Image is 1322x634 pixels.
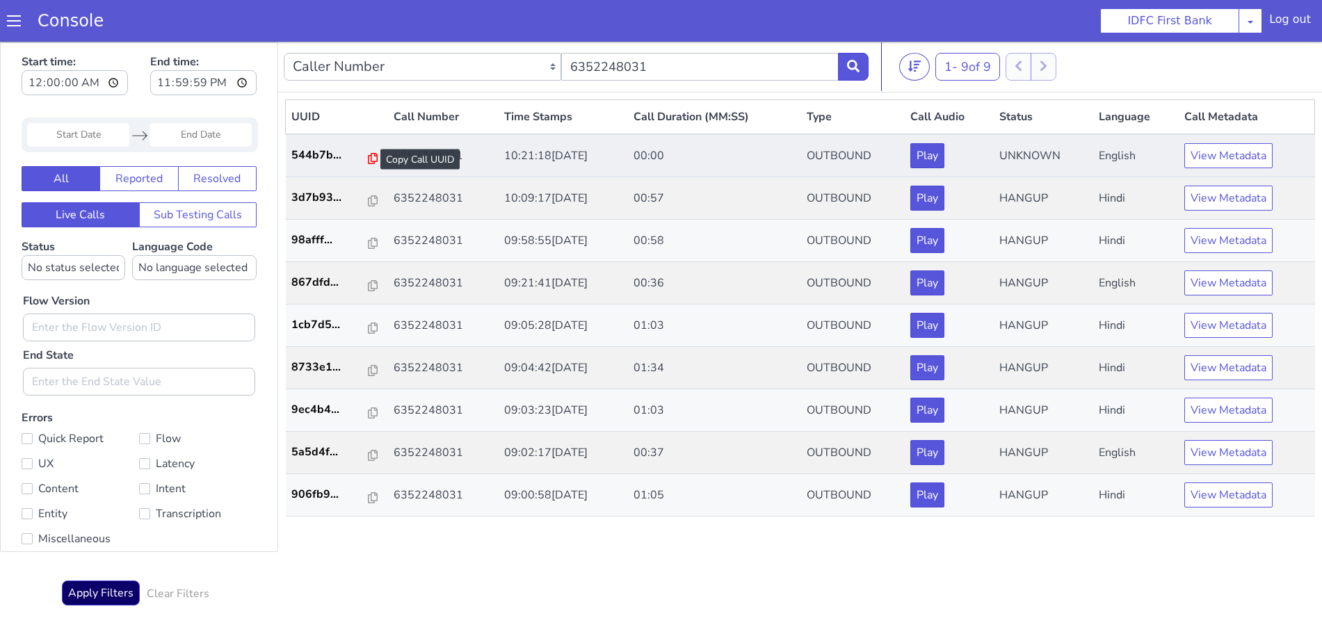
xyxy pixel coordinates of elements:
[139,462,257,482] label: Transcription
[910,271,944,296] button: Play
[499,220,628,263] td: 09:21:41[DATE]
[388,348,499,390] td: 6352248031
[147,546,209,559] h6: Clear Filters
[178,124,257,149] button: Resolved
[801,432,905,475] td: OUTBOUND
[139,387,257,407] label: Flow
[1093,305,1179,348] td: Hindi
[910,314,944,339] button: Play
[994,92,1093,136] td: UNKNOWN
[801,92,905,136] td: OUTBOUND
[291,232,369,249] p: 867dfd...
[1179,58,1315,93] th: Call Metadata
[291,275,383,291] a: 1cb7d5...
[1093,220,1179,263] td: English
[499,178,628,220] td: 09:58:55[DATE]
[291,105,369,122] p: 544b7b...
[628,263,801,305] td: 01:03
[628,220,801,263] td: 00:36
[910,101,944,127] button: Play
[1184,186,1273,211] button: View Metadata
[150,8,257,58] label: End time:
[388,220,499,263] td: 6352248031
[961,17,991,33] span: 9 of 9
[291,105,383,122] a: 544b7b...
[388,92,499,136] td: 6352248031
[628,432,801,475] td: 01:05
[22,124,100,149] button: All
[1093,348,1179,390] td: Hindi
[291,444,369,461] p: 906fb9...
[291,147,383,164] a: 3d7b93...
[910,356,944,381] button: Play
[388,136,499,178] td: 6352248031
[910,441,944,466] button: Play
[628,178,801,220] td: 00:58
[139,161,257,186] button: Sub Testing Calls
[150,29,257,54] input: End time:
[1093,263,1179,305] td: Hindi
[291,147,369,164] p: 3d7b93...
[801,136,905,178] td: OUTBOUND
[22,161,140,186] button: Live Calls
[994,305,1093,348] td: HANGUP
[139,412,257,432] label: Latency
[561,11,839,39] input: Enter the Caller Number
[22,8,128,58] label: Start time:
[910,398,944,423] button: Play
[22,213,125,238] select: Status
[801,178,905,220] td: OUTBOUND
[801,348,905,390] td: OUTBOUND
[291,359,369,376] p: 9ec4b4...
[291,317,369,334] p: 8733e1...
[994,220,1093,263] td: HANGUP
[1184,398,1273,423] button: View Metadata
[801,390,905,432] td: OUTBOUND
[388,432,499,475] td: 6352248031
[286,58,389,93] th: UUID
[1184,101,1273,127] button: View Metadata
[994,263,1093,305] td: HANGUP
[22,462,139,482] label: Entity
[628,92,801,136] td: 00:00
[994,348,1093,390] td: HANGUP
[291,317,383,334] a: 8733e1...
[994,136,1093,178] td: HANGUP
[628,390,801,432] td: 00:37
[499,390,628,432] td: 09:02:17[DATE]
[22,412,139,432] label: UX
[99,124,178,149] button: Reported
[1184,271,1273,296] button: View Metadata
[291,402,383,418] a: 5a5d4f...
[1269,11,1311,33] div: Log out
[628,136,801,178] td: 00:57
[23,305,74,322] label: End State
[291,359,383,376] a: 9ec4b4...
[388,58,499,93] th: Call Number
[994,178,1093,220] td: HANGUP
[910,144,944,169] button: Play
[499,92,628,136] td: 10:21:18[DATE]
[994,390,1093,432] td: HANGUP
[801,220,905,263] td: OUTBOUND
[62,539,140,564] button: Apply Filters
[994,58,1093,93] th: Status
[499,136,628,178] td: 10:09:17[DATE]
[388,263,499,305] td: 6352248031
[22,368,257,510] label: Errors
[23,251,90,268] label: Flow Version
[910,186,944,211] button: Play
[628,58,801,93] th: Call Duration (MM:SS)
[1184,441,1273,466] button: View Metadata
[499,348,628,390] td: 09:03:23[DATE]
[139,437,257,457] label: Intent
[1093,432,1179,475] td: Hindi
[499,432,628,475] td: 09:00:58[DATE]
[994,432,1093,475] td: HANGUP
[1093,390,1179,432] td: English
[291,190,369,206] p: 98afff...
[801,305,905,348] td: OUTBOUND
[910,229,944,254] button: Play
[935,11,1000,39] button: 1- 9of 9
[1184,229,1273,254] button: View Metadata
